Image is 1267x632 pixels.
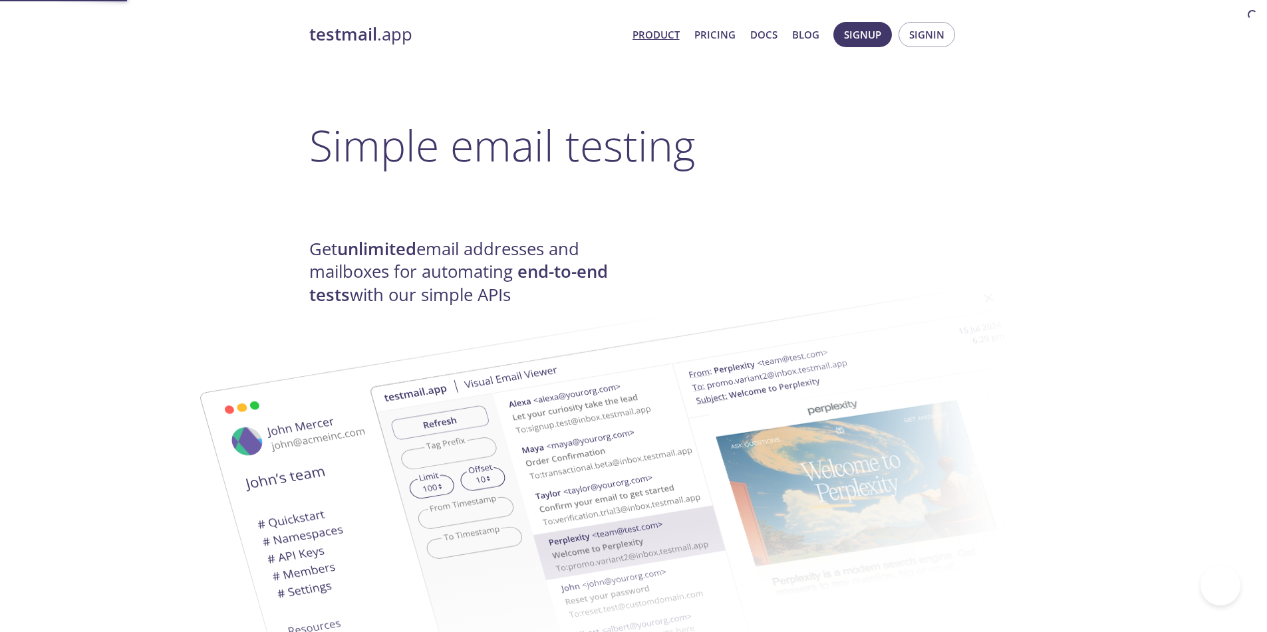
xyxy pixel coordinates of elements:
[309,238,634,306] h4: Get email addresses and mailboxes for automating with our simple APIs
[633,26,680,43] a: Product
[844,26,881,43] span: Signup
[309,23,622,46] a: testmail.app
[309,23,377,46] strong: testmail
[309,120,958,171] h1: Simple email testing
[792,26,819,43] a: Blog
[337,237,416,261] strong: unlimited
[750,26,777,43] a: Docs
[833,22,892,47] button: Signup
[909,26,944,43] span: Signin
[1200,566,1240,605] iframe: Help Scout Beacon - Open
[309,260,608,306] strong: end-to-end tests
[694,26,736,43] a: Pricing
[899,22,955,47] button: Signin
